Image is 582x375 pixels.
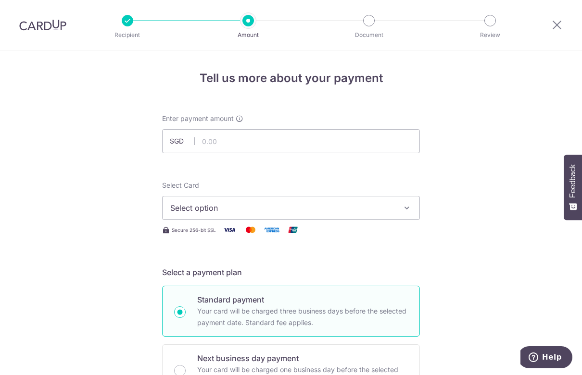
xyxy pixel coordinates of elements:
p: Your card will be charged three business days before the selected payment date. Standard fee appl... [197,305,408,328]
span: translation missing: en.payables.payment_networks.credit_card.summary.labels.select_card [162,181,199,189]
iframe: Opens a widget where you can find more information [520,346,572,370]
span: Feedback [569,164,577,198]
span: SGD [170,136,195,146]
p: Standard payment [197,294,408,305]
span: Select option [170,202,394,214]
p: Amount [213,30,284,40]
button: Feedback - Show survey [564,155,582,220]
h5: Select a payment plan [162,266,420,278]
img: Mastercard [241,224,260,236]
p: Document [333,30,405,40]
p: Recipient [92,30,163,40]
p: Review [455,30,526,40]
img: Visa [220,224,239,236]
p: Next business day payment [197,352,408,364]
img: CardUp [19,19,66,31]
span: Secure 256-bit SSL [172,226,216,234]
span: Enter payment amount [162,114,234,123]
button: Select option [162,196,420,220]
img: American Express [262,224,281,236]
input: 0.00 [162,129,420,153]
h4: Tell us more about your payment [162,70,420,87]
img: Union Pay [283,224,303,236]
